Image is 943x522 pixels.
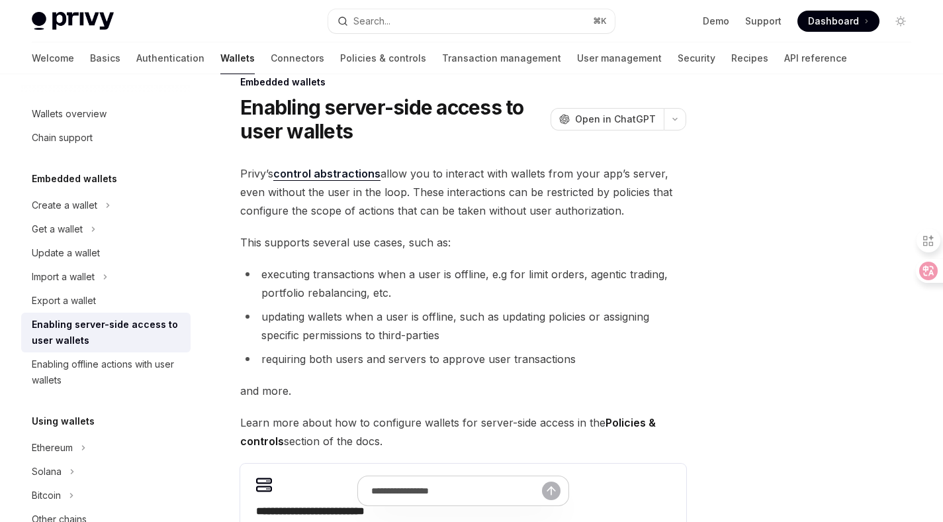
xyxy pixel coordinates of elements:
[240,164,686,220] span: Privy’s allow you to interact with wallets from your app’s server, even without the user in the l...
[240,95,545,143] h1: Enabling server-side access to user wallets
[21,265,191,289] button: Import a wallet
[371,476,542,505] input: Ask a question...
[32,197,97,213] div: Create a wallet
[442,42,561,74] a: Transaction management
[273,167,381,181] a: control abstractions
[32,269,95,285] div: Import a wallet
[32,293,96,309] div: Export a wallet
[32,245,100,261] div: Update a wallet
[240,382,686,400] span: and more.
[240,350,686,368] li: requiring both users and servers to approve user transactions
[542,482,561,500] button: Send message
[32,106,107,122] div: Wallets overview
[32,12,114,30] img: light logo
[21,241,191,265] a: Update a wallet
[240,76,686,89] div: Embedded wallets
[240,233,686,252] span: This supports several use cases, such as:
[32,42,74,74] a: Welcome
[328,9,614,33] button: Search...⌘K
[21,484,191,507] button: Bitcoin
[32,440,73,456] div: Ethereum
[21,193,191,217] button: Create a wallet
[136,42,204,74] a: Authentication
[240,307,686,344] li: updating wallets when a user is offline, such as updating policies or assigning specific permissi...
[32,464,62,480] div: Solana
[745,15,782,28] a: Support
[340,42,426,74] a: Policies & controls
[21,436,191,460] button: Ethereum
[240,265,686,302] li: executing transactions when a user is offline, e.g for limit orders, agentic trading, portfolio r...
[678,42,715,74] a: Security
[32,356,183,388] div: Enabling offline actions with user wallets
[890,11,911,32] button: Toggle dark mode
[32,221,83,237] div: Get a wallet
[21,102,191,126] a: Wallets overview
[353,13,390,29] div: Search...
[21,460,191,484] button: Solana
[32,130,93,146] div: Chain support
[90,42,120,74] a: Basics
[21,313,191,352] a: Enabling server-side access to user wallets
[32,171,117,187] h5: Embedded wallets
[32,488,61,503] div: Bitcoin
[21,126,191,150] a: Chain support
[21,352,191,392] a: Enabling offline actions with user wallets
[731,42,768,74] a: Recipes
[220,42,255,74] a: Wallets
[32,413,95,429] h5: Using wallets
[551,108,664,130] button: Open in ChatGPT
[593,16,607,26] span: ⌘ K
[21,289,191,313] a: Export a wallet
[240,413,686,450] span: Learn more about how to configure wallets for server-side access in the section of the docs.
[32,317,183,348] div: Enabling server-side access to user wallets
[784,42,847,74] a: API reference
[21,217,191,241] button: Get a wallet
[575,113,656,126] span: Open in ChatGPT
[703,15,729,28] a: Demo
[808,15,859,28] span: Dashboard
[797,11,879,32] a: Dashboard
[271,42,324,74] a: Connectors
[577,42,662,74] a: User management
